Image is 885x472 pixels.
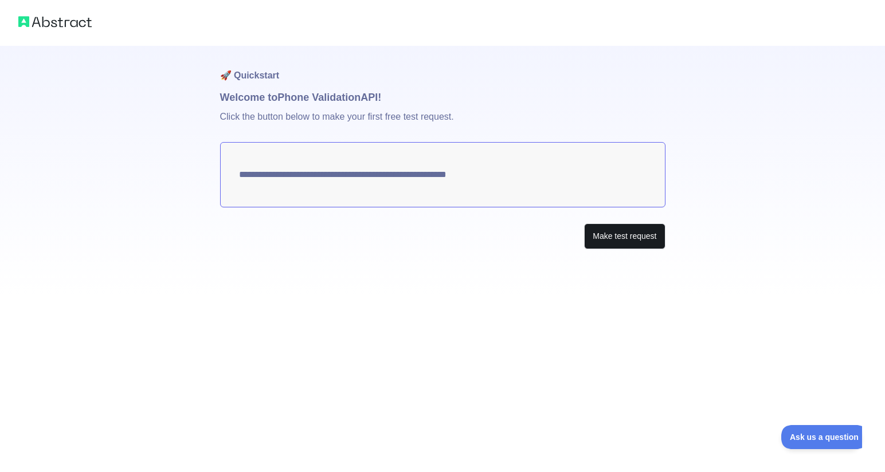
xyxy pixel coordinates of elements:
[781,425,862,449] iframe: Toggle Customer Support
[584,223,665,249] button: Make test request
[18,14,92,30] img: Abstract logo
[220,46,665,89] h1: 🚀 Quickstart
[220,105,665,142] p: Click the button below to make your first free test request.
[220,89,665,105] h1: Welcome to Phone Validation API!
